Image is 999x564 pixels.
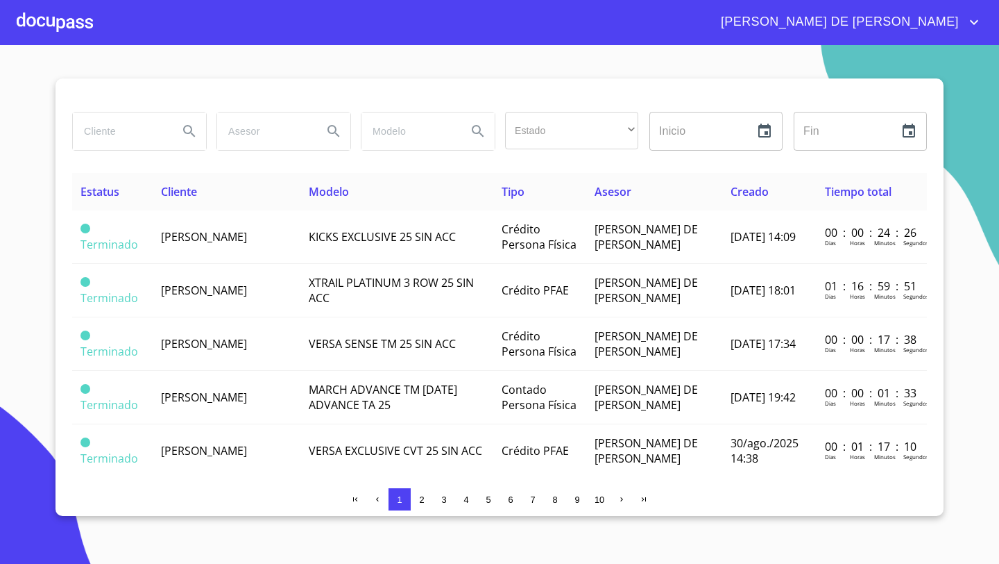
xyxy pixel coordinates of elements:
[825,332,919,347] p: 00 : 00 : 17 : 38
[73,113,167,150] input: search
[161,184,197,199] span: Cliente
[161,390,247,405] span: [PERSON_NAME]
[80,384,90,394] span: Terminado
[433,488,455,511] button: 3
[595,382,698,413] span: [PERSON_NAME] DE [PERSON_NAME]
[161,336,247,351] span: [PERSON_NAME]
[455,488,477,511] button: 4
[502,184,524,199] span: Tipo
[80,237,138,252] span: Terminado
[80,290,138,306] span: Terminado
[309,336,456,351] span: VERSA SENSE TM 25 SIN ACC
[544,488,566,511] button: 8
[903,346,929,354] p: Segundos
[80,277,90,287] span: Terminado
[874,346,896,354] p: Minutos
[505,112,638,149] div: ​
[731,390,796,405] span: [DATE] 19:42
[80,397,138,413] span: Terminado
[502,283,569,298] span: Crédito PFAE
[441,495,446,505] span: 3
[825,385,919,401] p: 00 : 00 : 01 : 33
[566,488,588,511] button: 9
[361,113,456,150] input: search
[499,488,522,511] button: 6
[731,436,799,466] span: 30/ago./2025 14:38
[530,495,535,505] span: 7
[903,399,929,407] p: Segundos
[874,292,896,300] p: Minutos
[217,113,311,150] input: search
[903,453,929,461] p: Segundos
[397,495,402,505] span: 1
[508,495,513,505] span: 6
[80,331,90,340] span: Terminado
[731,229,796,244] span: [DATE] 14:09
[552,495,557,505] span: 8
[80,438,90,447] span: Terminado
[80,224,90,233] span: Terminado
[825,225,919,240] p: 00 : 00 : 24 : 26
[595,222,698,252] span: [PERSON_NAME] DE [PERSON_NAME]
[477,488,499,511] button: 5
[309,229,456,244] span: KICKS EXCLUSIVE 25 SIN ACC
[173,115,206,148] button: Search
[595,329,698,359] span: [PERSON_NAME] DE [PERSON_NAME]
[595,436,698,466] span: [PERSON_NAME] DE [PERSON_NAME]
[825,279,919,294] p: 01 : 16 : 59 : 51
[502,222,577,252] span: Crédito Persona Física
[731,283,796,298] span: [DATE] 18:01
[161,283,247,298] span: [PERSON_NAME]
[825,439,919,454] p: 00 : 01 : 17 : 10
[874,239,896,247] p: Minutos
[522,488,544,511] button: 7
[80,184,119,199] span: Estatus
[309,275,474,306] span: XTRAIL PLATINUM 3 ROW 25 SIN ACC
[850,453,865,461] p: Horas
[825,184,891,199] span: Tiempo total
[825,399,836,407] p: Dias
[850,239,865,247] p: Horas
[595,275,698,306] span: [PERSON_NAME] DE [PERSON_NAME]
[903,239,929,247] p: Segundos
[710,11,982,33] button: account of current user
[850,346,865,354] p: Horas
[309,184,349,199] span: Modelo
[731,184,769,199] span: Creado
[850,292,865,300] p: Horas
[710,11,966,33] span: [PERSON_NAME] DE [PERSON_NAME]
[309,382,457,413] span: MARCH ADVANCE TM [DATE] ADVANCE TA 25
[461,115,495,148] button: Search
[874,399,896,407] p: Minutos
[317,115,350,148] button: Search
[486,495,490,505] span: 5
[502,382,577,413] span: Contado Persona Física
[588,488,610,511] button: 10
[309,443,482,458] span: VERSA EXCLUSIVE CVT 25 SIN ACC
[825,292,836,300] p: Dias
[161,443,247,458] span: [PERSON_NAME]
[874,453,896,461] p: Minutos
[595,184,631,199] span: Asesor
[825,453,836,461] p: Dias
[825,346,836,354] p: Dias
[80,451,138,466] span: Terminado
[903,292,929,300] p: Segundos
[419,495,424,505] span: 2
[388,488,411,511] button: 1
[825,239,836,247] p: Dias
[731,336,796,351] span: [DATE] 17:34
[502,443,569,458] span: Crédito PFAE
[502,329,577,359] span: Crédito Persona Física
[463,495,468,505] span: 4
[411,488,433,511] button: 2
[80,344,138,359] span: Terminado
[850,399,865,407] p: Horas
[595,495,604,505] span: 10
[161,229,247,244] span: [PERSON_NAME]
[574,495,579,505] span: 9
